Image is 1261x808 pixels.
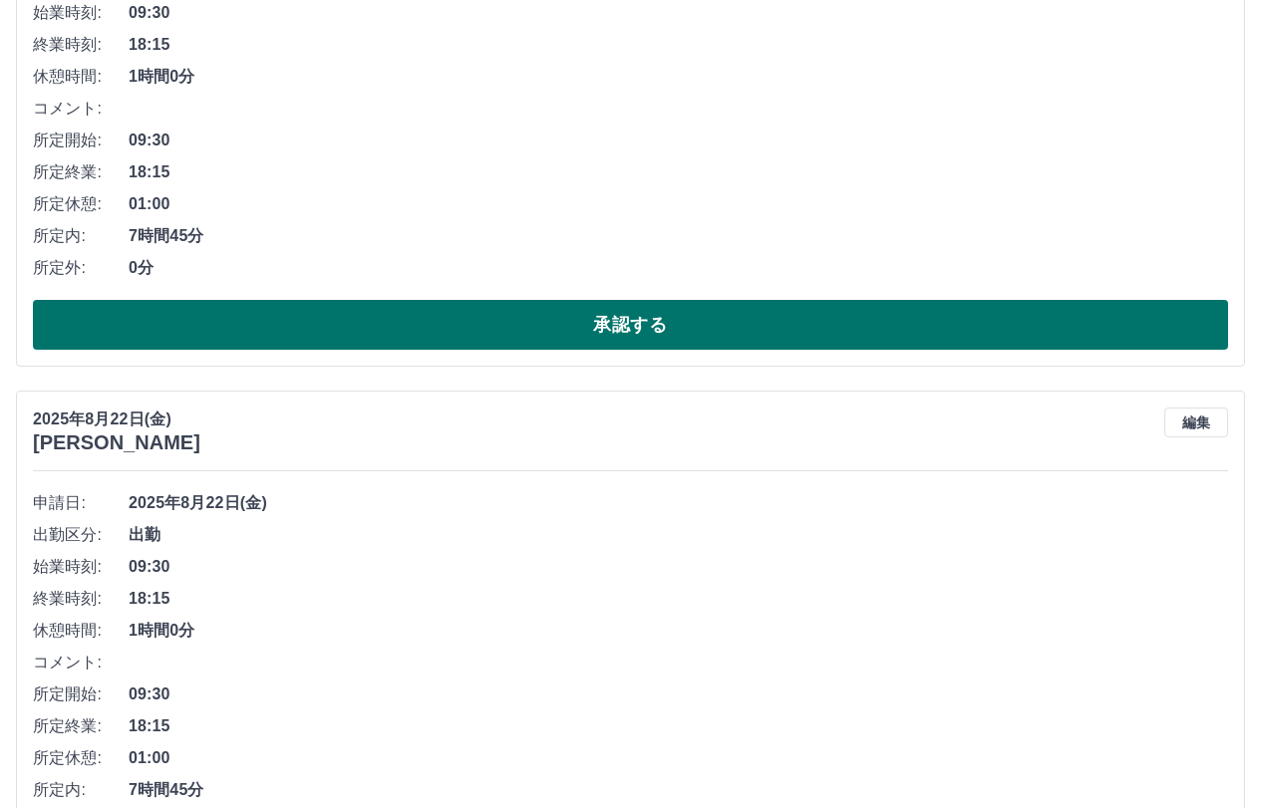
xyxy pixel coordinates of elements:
[33,523,129,547] span: 出勤区分:
[33,256,129,280] span: 所定外:
[129,778,1228,802] span: 7時間45分
[33,1,129,25] span: 始業時刻:
[129,746,1228,770] span: 01:00
[129,192,1228,216] span: 01:00
[33,431,200,454] h3: [PERSON_NAME]
[33,714,129,738] span: 所定終業:
[129,619,1228,643] span: 1時間0分
[129,491,1228,515] span: 2025年8月22日(金)
[129,682,1228,706] span: 09:30
[33,300,1228,350] button: 承認する
[129,714,1228,738] span: 18:15
[33,682,129,706] span: 所定開始:
[33,407,200,431] p: 2025年8月22日(金)
[33,555,129,579] span: 始業時刻:
[1164,407,1228,437] button: 編集
[33,224,129,248] span: 所定内:
[129,65,1228,89] span: 1時間0分
[129,33,1228,57] span: 18:15
[33,129,129,152] span: 所定開始:
[33,160,129,184] span: 所定終業:
[33,746,129,770] span: 所定休憩:
[129,1,1228,25] span: 09:30
[129,224,1228,248] span: 7時間45分
[33,778,129,802] span: 所定内:
[129,555,1228,579] span: 09:30
[129,523,1228,547] span: 出勤
[129,587,1228,611] span: 18:15
[33,651,129,674] span: コメント:
[33,192,129,216] span: 所定休憩:
[33,619,129,643] span: 休憩時間:
[33,491,129,515] span: 申請日:
[129,129,1228,152] span: 09:30
[129,256,1228,280] span: 0分
[33,33,129,57] span: 終業時刻:
[33,587,129,611] span: 終業時刻:
[33,65,129,89] span: 休憩時間:
[129,160,1228,184] span: 18:15
[33,97,129,121] span: コメント:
